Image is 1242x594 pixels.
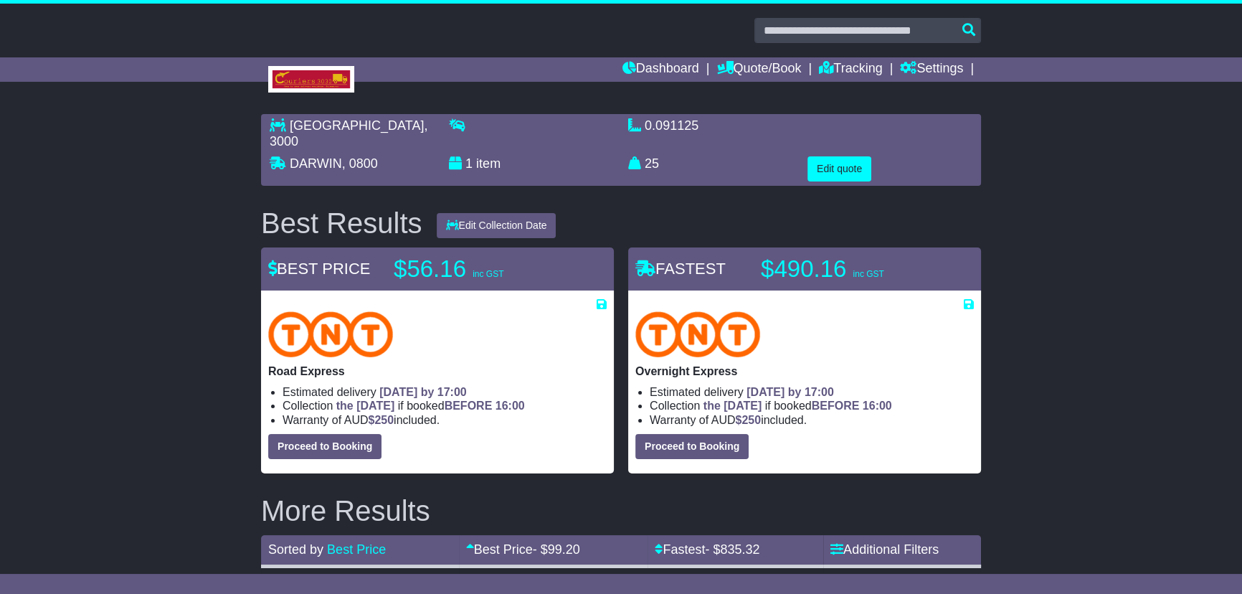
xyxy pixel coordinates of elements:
a: Fastest- $835.32 [655,542,759,557]
span: $ [735,414,761,426]
li: Estimated delivery [650,385,974,399]
p: $490.16 [761,255,940,283]
li: Warranty of AUD included. [283,413,607,427]
span: 250 [374,414,394,426]
li: Warranty of AUD included. [650,413,974,427]
span: $ [368,414,394,426]
a: Best Price [327,542,386,557]
span: if booked [336,400,525,412]
button: Edit quote [807,156,871,181]
a: Quote/Book [716,57,801,82]
div: Best Results [254,207,430,239]
span: [DATE] by 17:00 [379,386,467,398]
span: item [476,156,501,171]
img: TNT Domestic: Overnight Express [635,311,760,357]
img: TNT Domestic: Road Express [268,311,393,357]
span: 25 [645,156,659,171]
a: Best Price- $99.20 [466,542,580,557]
a: Tracking [819,57,882,82]
h2: More Results [261,495,981,527]
span: 1 [465,156,473,171]
p: Road Express [268,364,607,378]
button: Edit Collection Date [437,213,556,238]
li: Estimated delivery [283,385,607,399]
span: the [DATE] [336,400,394,412]
span: BEST PRICE [268,260,370,278]
span: - $ [533,542,580,557]
span: BEFORE [812,400,860,412]
p: $56.16 [394,255,573,283]
button: Proceed to Booking [635,434,749,459]
span: 16:00 [496,400,525,412]
span: the [DATE] [703,400,762,412]
span: 99.20 [548,542,580,557]
span: - $ [705,542,759,557]
span: , 0800 [342,156,378,171]
span: 16:00 [863,400,892,412]
span: 835.32 [720,542,759,557]
li: Collection [283,399,607,412]
span: [GEOGRAPHIC_DATA] [290,118,424,133]
span: BEFORE [445,400,493,412]
a: Dashboard [622,57,699,82]
a: Additional Filters [830,542,939,557]
span: DARWIN [290,156,342,171]
span: inc GST [853,269,883,279]
span: 250 [741,414,761,426]
button: Proceed to Booking [268,434,381,459]
span: Sorted by [268,542,323,557]
span: [DATE] by 17:00 [746,386,834,398]
li: Collection [650,399,974,412]
span: inc GST [473,269,503,279]
span: , 3000 [270,118,427,148]
p: Overnight Express [635,364,974,378]
span: FASTEST [635,260,726,278]
span: 0.091125 [645,118,698,133]
a: Settings [900,57,963,82]
span: if booked [703,400,892,412]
